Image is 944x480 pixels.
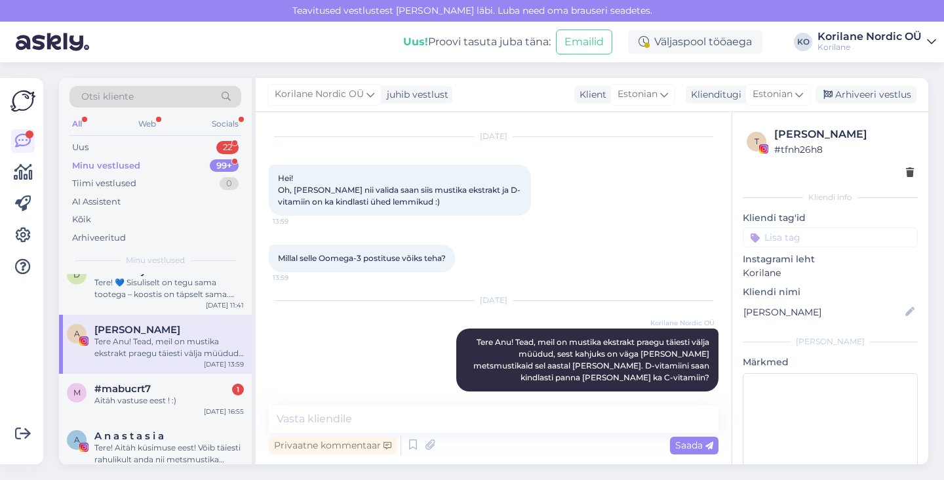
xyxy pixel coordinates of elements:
div: Klient [574,88,606,102]
p: Instagrami leht [743,252,918,266]
p: Korilane [743,266,918,280]
div: [DATE] [269,130,718,142]
span: Korilane Nordic OÜ [650,318,715,328]
img: Askly Logo [10,89,35,113]
span: A [74,329,80,338]
div: Tere! 💙 Sisuliselt on tegu sama tootega – koostis on täpselt sama. Erinevus on selles, et [PERSON... [94,277,244,300]
input: Lisa tag [743,228,918,247]
span: Anu Luts [94,324,180,336]
div: Korilane Nordic OÜ [817,31,922,42]
span: Estonian [618,87,658,102]
p: Märkmed [743,355,918,369]
div: Tere! Aitäh küsimuse eest! Võib täiesti rahulikult anda nii metsmustika ekstrakti kui ka C-vitami... [94,442,244,466]
div: Klienditugi [686,88,741,102]
b: Uus! [403,35,428,48]
span: Millal selle Oomega-3 postituse võiks teha? [278,253,446,263]
div: 22 [216,141,239,154]
div: [PERSON_NAME] [774,127,914,142]
span: Saada [675,439,713,451]
span: Tere Anu! Tead, meil on mustika ekstrakt praegu täiesti välja müüdud, sest kahjuks on väga [PERSO... [473,337,711,382]
div: Minu vestlused [72,159,140,172]
div: [DATE] 13:59 [204,359,244,369]
span: Otsi kliente [81,90,134,104]
span: t [755,136,759,146]
span: Minu vestlused [126,254,185,266]
div: [DATE] 11:41 [206,300,244,310]
div: 99+ [210,159,239,172]
div: Socials [209,115,241,132]
div: All [69,115,85,132]
span: Korilane Nordic OÜ [275,87,364,102]
div: Kõik [72,213,91,226]
div: Proovi tasuta juba täna: [403,34,551,50]
span: 16:58 [665,392,715,402]
span: 13:59 [273,273,322,283]
div: Uus [72,141,88,154]
span: Hei! Oh, [PERSON_NAME] nii valida saan siis mustika ekstrakt ja D-vitamiin on ka kindlasti ühed l... [278,173,521,207]
span: Estonian [753,87,793,102]
div: AI Assistent [72,195,121,209]
a: Korilane Nordic OÜKorilane [817,31,936,52]
div: Tere Anu! Tead, meil on mustika ekstrakt praegu täiesti välja müüdud, sest kahjuks on väga [PERSO... [94,336,244,359]
div: 1 [232,384,244,395]
div: Aitäh vastuse eest ! :) [94,395,244,407]
span: 13:59 [273,216,322,226]
p: Kliendi nimi [743,285,918,299]
button: Emailid [556,30,612,54]
div: [DATE] 16:55 [204,407,244,416]
div: KO [794,33,812,51]
span: A [74,435,80,445]
div: Privaatne kommentaar [269,437,397,454]
div: Korilane [817,42,922,52]
div: juhib vestlust [382,88,448,102]
div: Tiimi vestlused [72,177,136,190]
span: A n a s t a s i a [94,430,164,442]
div: Arhiveeritud [72,231,126,245]
input: Lisa nimi [743,305,903,319]
span: m [73,388,81,397]
span: d [73,270,80,279]
div: # tfnh26h8 [774,142,914,157]
div: Väljaspool tööaega [628,30,762,54]
div: Arhiveeri vestlus [816,86,916,104]
div: 0 [220,177,239,190]
div: Web [136,115,159,132]
div: [PERSON_NAME] [743,336,918,348]
p: Kliendi tag'id [743,211,918,225]
div: [DATE] [269,294,718,306]
div: Kliendi info [743,191,918,203]
span: #mabucrt7 [94,383,151,395]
